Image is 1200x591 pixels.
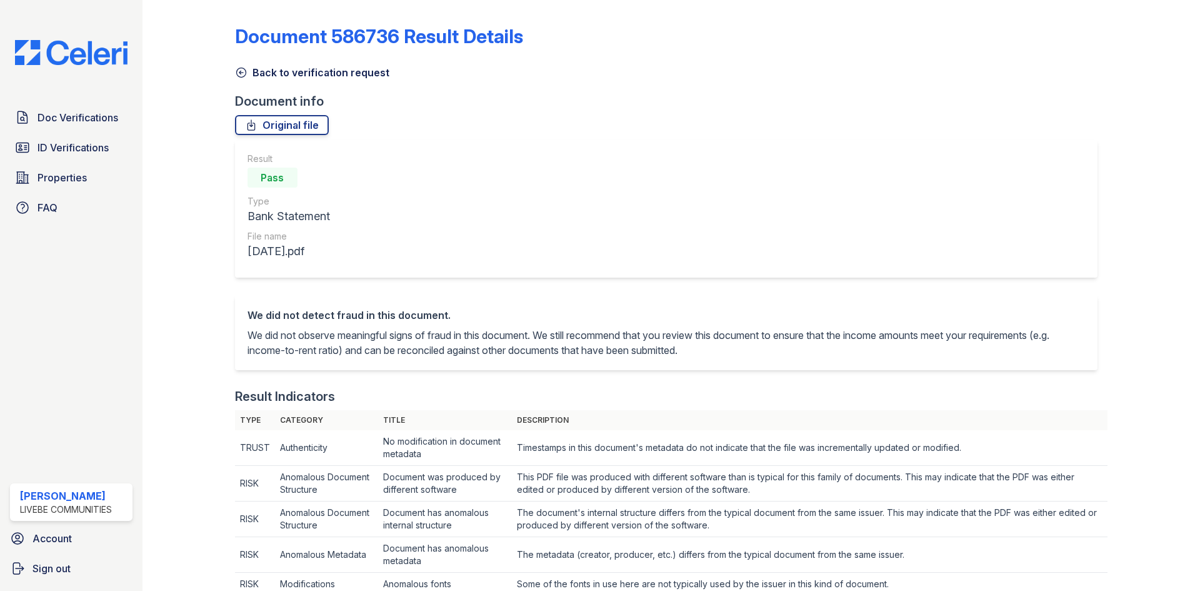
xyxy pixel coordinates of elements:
[247,230,330,243] div: File name
[37,110,118,125] span: Doc Verifications
[378,502,512,537] td: Document has anomalous internal structure
[247,243,330,260] div: [DATE].pdf
[378,430,512,466] td: No modification in document metadata
[235,93,1107,110] div: Document info
[247,168,297,188] div: Pass
[512,466,1107,502] td: This PDF file was produced with different software than is typical for this family of documents. ...
[512,410,1107,430] th: Description
[378,537,512,573] td: Document has anomalous metadata
[235,430,275,466] td: TRUST
[10,105,132,130] a: Doc Verifications
[10,135,132,160] a: ID Verifications
[5,40,137,65] img: CE_Logo_Blue-a8612792a0a2168367f1c8372b55b34899dd931a85d93a1a3d3e32e68fde9ad4.png
[32,531,72,546] span: Account
[235,537,275,573] td: RISK
[235,65,389,80] a: Back to verification request
[235,410,275,430] th: Type
[512,502,1107,537] td: The document's internal structure differs from the typical document from the same issuer. This ma...
[275,410,378,430] th: Category
[247,308,1085,323] div: We did not detect fraud in this document.
[235,115,329,135] a: Original file
[10,165,132,190] a: Properties
[20,503,112,516] div: LiveBe Communities
[37,200,57,215] span: FAQ
[378,410,512,430] th: Title
[5,556,137,581] a: Sign out
[275,466,378,502] td: Anomalous Document Structure
[235,388,335,405] div: Result Indicators
[32,561,71,576] span: Sign out
[275,537,378,573] td: Anomalous Metadata
[1147,541,1187,578] iframe: chat widget
[235,466,275,502] td: RISK
[247,208,330,225] div: Bank Statement
[247,153,330,165] div: Result
[275,430,378,466] td: Authenticity
[20,488,112,503] div: [PERSON_NAME]
[235,502,275,537] td: RISK
[5,526,137,551] a: Account
[512,430,1107,466] td: Timestamps in this document's metadata do not indicate that the file was incrementally updated or...
[37,170,87,185] span: Properties
[512,537,1107,573] td: The metadata (creator, producer, etc.) differs from the typical document from the same issuer.
[378,466,512,502] td: Document was produced by different software
[10,195,132,220] a: FAQ
[275,502,378,537] td: Anomalous Document Structure
[247,328,1085,358] p: We did not observe meaningful signs of fraud in this document. We still recommend that you review...
[37,140,109,155] span: ID Verifications
[235,25,523,48] a: Document 586736 Result Details
[247,195,330,208] div: Type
